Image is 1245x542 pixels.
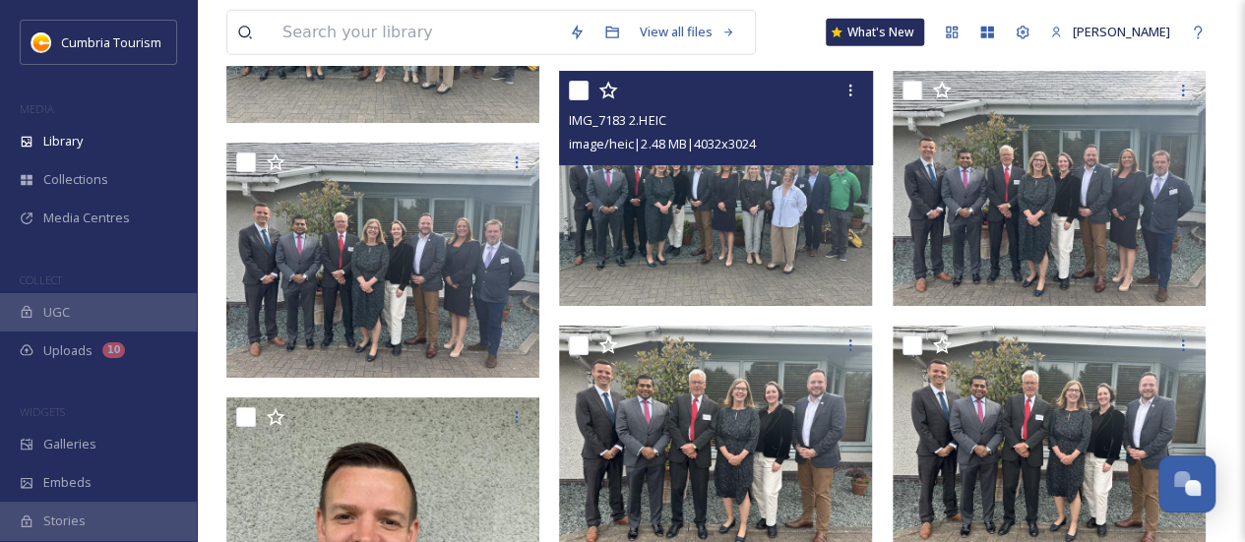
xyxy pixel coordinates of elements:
img: IMG_7180 2.HEIC [226,143,539,378]
span: MEDIA [20,101,54,116]
button: Open Chat [1158,455,1215,512]
img: IMG_7183 2.HEIC [559,71,872,306]
div: 10 [102,342,125,358]
span: UGC [43,303,70,322]
span: Library [43,132,83,151]
a: What's New [826,19,924,46]
span: Media Centres [43,209,130,227]
span: COLLECT [20,272,62,287]
span: Collections [43,170,108,189]
img: IMG_7181 2.HEIC [893,71,1206,306]
span: Galleries [43,435,96,453]
span: Embeds [43,473,92,492]
span: IMG_7183 2.HEIC [569,111,665,129]
span: [PERSON_NAME] [1073,23,1170,40]
span: Stories [43,512,86,530]
img: images.jpg [31,32,51,52]
a: [PERSON_NAME] [1040,13,1180,51]
span: WIDGETS [20,404,65,419]
span: Uploads [43,341,93,360]
input: Search your library [273,11,559,54]
a: View all files [630,13,745,51]
span: Cumbria Tourism [61,33,161,51]
span: image/heic | 2.48 MB | 4032 x 3024 [569,135,755,152]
